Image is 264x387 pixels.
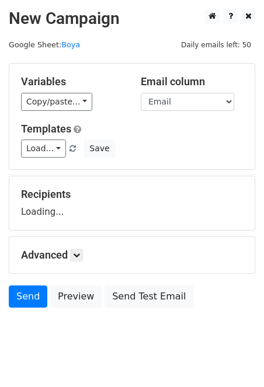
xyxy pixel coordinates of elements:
span: Daily emails left: 50 [177,39,255,51]
a: Preview [50,285,102,308]
a: Copy/paste... [21,93,92,111]
h5: Variables [21,75,123,88]
a: Boya [61,40,80,49]
h5: Recipients [21,188,243,201]
h5: Advanced [21,249,243,262]
a: Send [9,285,47,308]
div: Loading... [21,188,243,218]
button: Save [84,140,114,158]
small: Google Sheet: [9,40,80,49]
a: Daily emails left: 50 [177,40,255,49]
h5: Email column [141,75,243,88]
a: Load... [21,140,66,158]
h2: New Campaign [9,9,255,29]
a: Send Test Email [105,285,193,308]
a: Templates [21,123,71,135]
